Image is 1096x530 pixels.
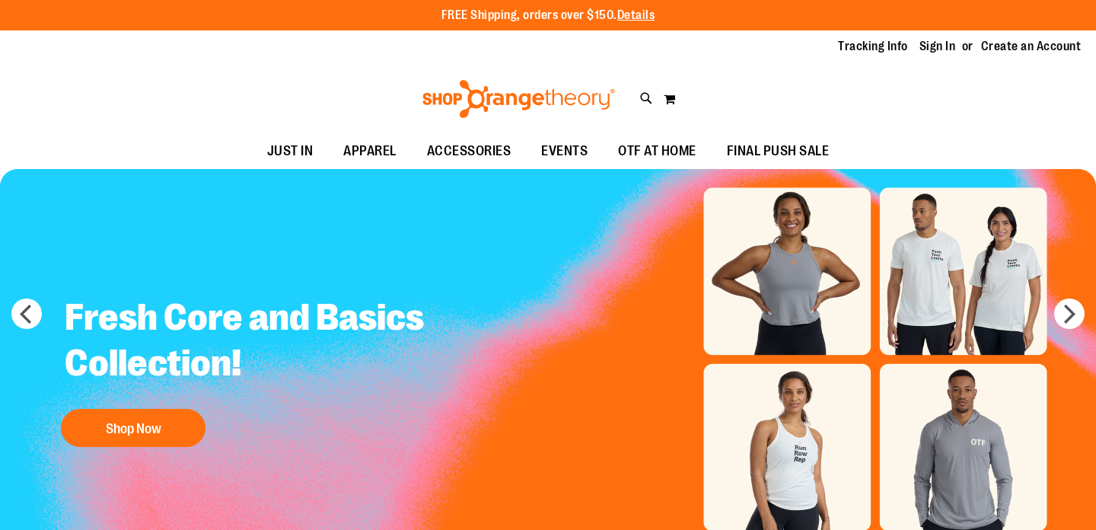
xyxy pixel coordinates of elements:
button: prev [11,299,42,329]
p: FREE Shipping, orders over $150. [441,7,655,24]
a: Tracking Info [838,38,908,55]
a: EVENTS [526,134,603,169]
a: Fresh Core and Basics Collection! Shop Now [53,283,437,455]
a: ACCESSORIES [412,134,527,169]
img: Shop Orangetheory [420,80,617,118]
span: ACCESSORIES [427,134,511,168]
span: JUST IN [267,134,314,168]
a: Create an Account [981,38,1082,55]
a: JUST IN [252,134,329,169]
h2: Fresh Core and Basics Collection! [53,283,437,401]
span: APPAREL [343,134,397,168]
a: Details [617,8,655,22]
button: next [1054,299,1085,329]
a: FINAL PUSH SALE [712,134,845,169]
span: FINAL PUSH SALE [727,134,830,168]
span: OTF AT HOME [618,134,696,168]
span: EVENTS [541,134,588,168]
a: APPAREL [328,134,412,169]
a: Sign In [919,38,956,55]
a: OTF AT HOME [603,134,712,169]
button: Shop Now [61,409,205,447]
